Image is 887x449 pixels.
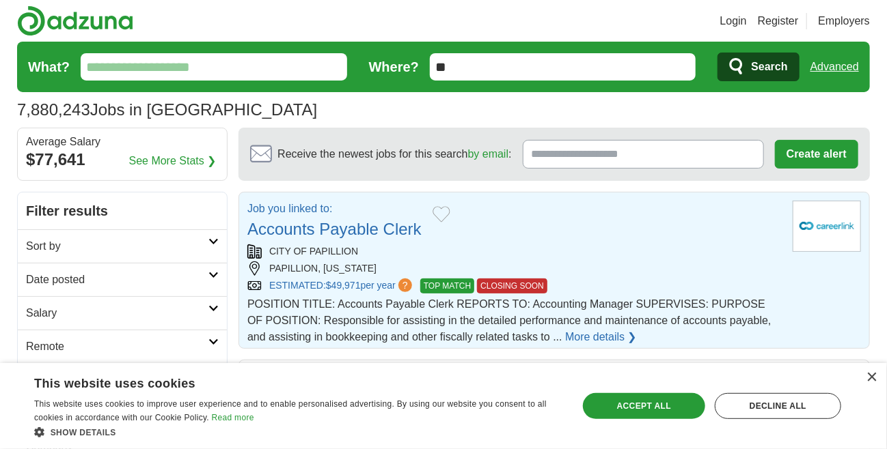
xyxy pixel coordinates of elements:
[818,13,870,29] a: Employers
[17,5,133,36] img: Adzuna logo
[775,140,858,169] button: Create alert
[17,98,90,122] span: 7,880,243
[18,192,227,229] h2: Filter results
[420,278,474,293] span: TOP MATCH
[247,261,782,276] div: PAPILLION, [US_STATE]
[326,280,361,291] span: $49,971
[18,263,227,296] a: Date posted
[247,201,422,217] p: Job you linked to:
[583,393,705,419] div: Accept all
[718,53,799,81] button: Search
[26,238,208,255] h2: Sort by
[247,298,772,343] span: POSITION TITLE: Accounts Payable Clerk REPORTS TO: Accounting Manager SUPERVISES: PURPOSE OF POSI...
[751,53,787,81] span: Search
[18,229,227,263] a: Sort by
[715,393,841,419] div: Decline all
[398,278,412,292] span: ?
[17,100,317,119] h1: Jobs in [GEOGRAPHIC_DATA]
[810,53,859,81] a: Advanced
[26,272,208,288] h2: Date posted
[247,220,422,238] a: Accounts Payable Clerk
[793,201,861,252] img: Company logo
[26,305,208,321] h2: Salary
[758,13,799,29] a: Register
[720,13,747,29] a: Login
[18,330,227,363] a: Remote
[26,338,208,355] h2: Remote
[34,399,547,422] span: This website uses cookies to improve user experience and to enable personalised advertising. By u...
[51,428,116,437] span: Show details
[26,147,219,172] div: $77,641
[477,278,547,293] span: CLOSING SOON
[247,244,782,259] div: CITY OF PAPILLION
[369,57,419,77] label: Where?
[468,148,509,160] a: by email
[18,296,227,330] a: Salary
[34,371,528,392] div: This website uses cookies
[212,413,254,422] a: Read more, opens a new window
[866,373,877,383] div: Close
[565,329,637,345] a: More details ❯
[34,425,562,439] div: Show details
[277,146,511,162] span: Receive the newest jobs for this search :
[129,153,217,169] a: See More Stats ❯
[269,278,415,293] a: ESTIMATED:$49,971per year?
[433,206,450,222] button: Add to favorite jobs
[28,57,70,77] label: What?
[26,136,219,147] div: Average Salary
